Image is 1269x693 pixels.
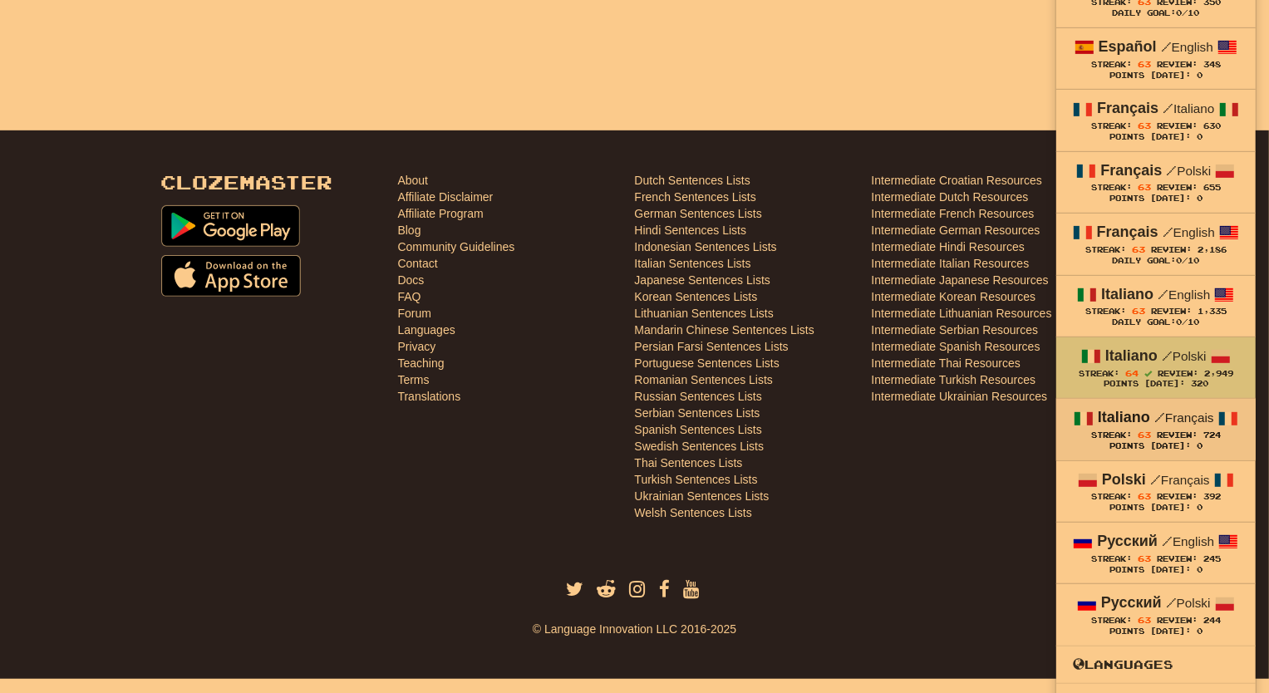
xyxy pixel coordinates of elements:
[1198,307,1227,316] span: 1,335
[1099,38,1157,55] strong: Español
[1151,307,1192,316] span: Review:
[398,371,430,388] a: Terms
[1203,492,1221,501] span: 392
[635,471,758,488] a: Turkish Sentences Lists
[398,388,461,405] a: Translations
[635,438,765,455] a: Swedish Sentences Lists
[1198,245,1227,254] span: 2,186
[872,238,1025,255] a: Intermediate Hindi Resources
[1161,39,1172,54] span: /
[1138,430,1151,440] span: 63
[1056,399,1256,460] a: Italiano /Français Streak: 63 Review: 724 Points [DATE]: 0
[1098,409,1150,425] strong: Italiano
[1073,317,1239,328] div: Daily Goal: /10
[1162,534,1214,548] small: English
[398,338,436,355] a: Privacy
[1203,616,1221,625] span: 244
[1157,554,1198,563] span: Review:
[1097,100,1158,116] strong: Français
[1176,317,1182,327] span: 0
[635,205,762,222] a: German Sentences Lists
[1158,288,1210,302] small: English
[1138,491,1151,501] span: 63
[1161,40,1213,54] small: English
[1203,121,1221,130] span: 630
[1157,492,1198,501] span: Review:
[161,255,302,297] img: Get it on App Store
[872,355,1021,371] a: Intermediate Thai Resources
[1101,286,1153,302] strong: Italiano
[1138,553,1151,563] span: 63
[872,172,1042,189] a: Intermediate Croatian Resources
[1056,276,1256,337] a: Italiano /English Streak: 63 Review: 1,335 Daily Goal:0/10
[635,388,762,405] a: Russian Sentences Lists
[398,305,431,322] a: Forum
[1144,370,1152,377] span: Streak includes today.
[1157,60,1198,69] span: Review:
[161,172,333,193] a: Clozemaster
[1154,410,1214,425] small: Français
[1162,349,1207,363] small: Polski
[1150,472,1161,487] span: /
[398,189,494,205] a: Affiliate Disclaimer
[635,272,770,288] a: Japanese Sentences Lists
[1073,256,1239,267] div: Daily Goal: /10
[635,371,774,388] a: Romanian Sentences Lists
[1097,533,1158,549] strong: Русский
[1105,347,1158,364] strong: Italiano
[872,222,1040,238] a: Intermediate German Resources
[872,322,1039,338] a: Intermediate Serbian Resources
[1157,430,1198,440] span: Review:
[1204,369,1233,378] span: 2,949
[398,322,455,338] a: Languages
[1132,306,1145,316] span: 63
[398,255,438,272] a: Contact
[1091,183,1132,192] span: Streak:
[1125,368,1139,378] span: 64
[1056,337,1256,398] a: Italiano /Polski Streak: 64 Review: 2,949 Points [DATE]: 320
[1162,348,1173,363] span: /
[1091,430,1132,440] span: Streak:
[1158,369,1198,378] span: Review:
[1203,430,1221,440] span: 724
[398,205,484,222] a: Affiliate Program
[635,355,780,371] a: Portuguese Sentences Lists
[1056,214,1256,274] a: Français /English Streak: 63 Review: 2,186 Daily Goal:0/10
[635,172,750,189] a: Dutch Sentences Lists
[635,455,743,471] a: Thai Sentences Lists
[872,288,1036,305] a: Intermediate Korean Resources
[872,388,1048,405] a: Intermediate Ukrainian Resources
[1101,594,1162,611] strong: Русский
[1056,584,1256,645] a: Русский /Polski Streak: 63 Review: 244 Points [DATE]: 0
[1166,163,1177,178] span: /
[872,338,1040,355] a: Intermediate Spanish Resources
[1166,164,1211,178] small: Polski
[1073,8,1239,19] div: Daily Goal: /10
[635,222,747,238] a: Hindi Sentences Lists
[635,421,762,438] a: Spanish Sentences Lists
[1163,224,1173,239] span: /
[1102,471,1146,488] strong: Polski
[1163,101,1214,116] small: Italiano
[872,255,1030,272] a: Intermediate Italian Resources
[1056,654,1256,676] a: Languages
[1158,287,1168,302] span: /
[872,371,1036,388] a: Intermediate Turkish Resources
[1162,533,1173,548] span: /
[1091,60,1132,69] span: Streak:
[635,405,760,421] a: Serbian Sentences Lists
[1073,565,1239,576] div: Points [DATE]: 0
[1073,627,1239,637] div: Points [DATE]: 0
[1091,121,1132,130] span: Streak:
[1150,473,1210,487] small: Français
[635,504,752,521] a: Welsh Sentences Lists
[1056,90,1256,150] a: Français /Italiano Streak: 63 Review: 630 Points [DATE]: 0
[1203,183,1221,192] span: 655
[1097,224,1158,240] strong: Français
[1157,183,1198,192] span: Review:
[872,305,1052,322] a: Intermediate Lithuanian Resources
[1151,245,1192,254] span: Review:
[635,305,774,322] a: Lithuanian Sentences Lists
[1085,307,1126,316] span: Streak:
[398,272,425,288] a: Docs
